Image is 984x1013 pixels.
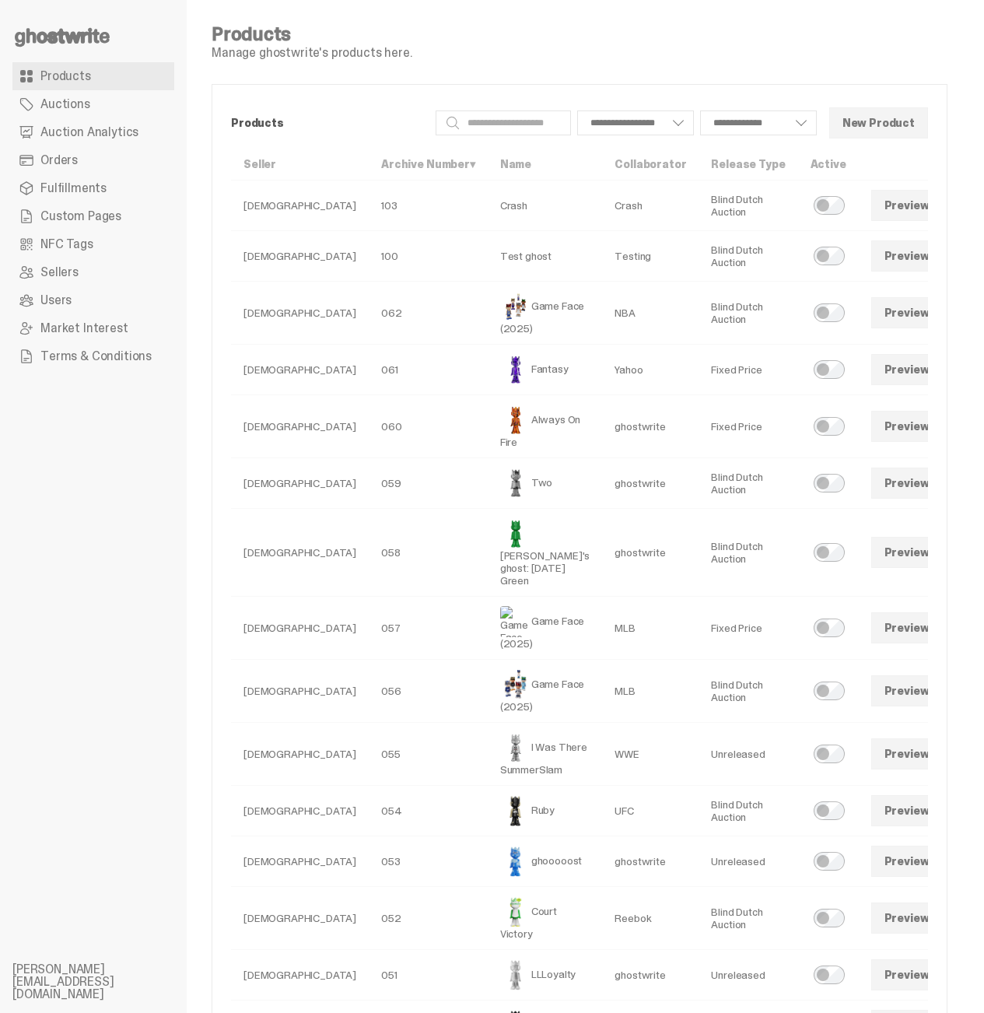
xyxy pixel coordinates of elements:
[40,266,79,279] span: Sellers
[602,149,699,181] th: Collaborator
[369,395,488,458] td: 060
[231,117,423,128] p: Products
[500,354,531,385] img: Fantasy
[602,345,699,395] td: Yahoo
[231,345,369,395] td: [DEMOGRAPHIC_DATA]
[699,395,797,458] td: Fixed Price
[231,395,369,458] td: [DEMOGRAPHIC_DATA]
[488,458,603,509] td: Two
[699,345,797,395] td: Fixed Price
[500,518,531,549] img: Schrödinger's ghost: Sunday Green
[231,786,369,836] td: [DEMOGRAPHIC_DATA]
[369,660,488,723] td: 056
[602,786,699,836] td: UFC
[369,836,488,887] td: 053
[231,660,369,723] td: [DEMOGRAPHIC_DATA]
[369,950,488,1001] td: 051
[602,395,699,458] td: ghostwrite
[500,291,531,322] img: Game Face (2025)
[871,675,943,706] a: Preview
[602,282,699,345] td: NBA
[699,458,797,509] td: Blind Dutch Auction
[602,231,699,282] td: Testing
[602,950,699,1001] td: ghostwrite
[40,154,78,166] span: Orders
[12,230,174,258] a: NFC Tags
[488,836,603,887] td: ghooooost
[500,846,531,877] img: ghooooost
[369,458,488,509] td: 059
[231,181,369,231] td: [DEMOGRAPHIC_DATA]
[369,597,488,660] td: 057
[369,282,488,345] td: 062
[40,210,121,223] span: Custom Pages
[40,98,90,110] span: Auctions
[811,157,846,171] a: Active
[231,509,369,597] td: [DEMOGRAPHIC_DATA]
[231,149,369,181] th: Seller
[12,963,199,1001] li: [PERSON_NAME][EMAIL_ADDRESS][DOMAIN_NAME]
[871,612,943,643] a: Preview
[500,606,531,637] img: Game Face (2025)
[231,836,369,887] td: [DEMOGRAPHIC_DATA]
[231,723,369,786] td: [DEMOGRAPHIC_DATA]
[500,468,531,499] img: Two
[488,887,603,950] td: Court Victory
[488,149,603,181] th: Name
[871,411,943,442] a: Preview
[699,509,797,597] td: Blind Dutch Auction
[40,322,128,335] span: Market Interest
[40,126,138,138] span: Auction Analytics
[12,258,174,286] a: Sellers
[500,405,531,436] img: Always On Fire
[231,597,369,660] td: [DEMOGRAPHIC_DATA]
[871,240,943,272] a: Preview
[12,146,174,174] a: Orders
[231,231,369,282] td: [DEMOGRAPHIC_DATA]
[871,959,943,990] a: Preview
[488,786,603,836] td: Ruby
[699,597,797,660] td: Fixed Price
[699,836,797,887] td: Unreleased
[381,157,475,171] a: Archive Number▾
[829,107,928,138] button: New Product
[699,149,797,181] th: Release Type
[231,282,369,345] td: [DEMOGRAPHIC_DATA]
[871,738,943,769] a: Preview
[602,181,699,231] td: Crash
[602,660,699,723] td: MLB
[699,723,797,786] td: Unreleased
[12,314,174,342] a: Market Interest
[871,903,943,934] a: Preview
[699,887,797,950] td: Blind Dutch Auction
[699,786,797,836] td: Blind Dutch Auction
[871,354,943,385] a: Preview
[40,294,72,307] span: Users
[699,231,797,282] td: Blind Dutch Auction
[369,723,488,786] td: 055
[12,286,174,314] a: Users
[40,182,107,195] span: Fulfillments
[488,509,603,597] td: [PERSON_NAME]'s ghost: [DATE] Green
[488,723,603,786] td: I Was There SummerSlam
[602,887,699,950] td: Reebok
[231,950,369,1001] td: [DEMOGRAPHIC_DATA]
[500,959,531,990] img: LLLoyalty
[12,118,174,146] a: Auction Analytics
[488,950,603,1001] td: LLLoyalty
[488,181,603,231] td: Crash
[231,458,369,509] td: [DEMOGRAPHIC_DATA]
[699,282,797,345] td: Blind Dutch Auction
[12,62,174,90] a: Products
[12,174,174,202] a: Fulfillments
[40,70,91,82] span: Products
[602,597,699,660] td: MLB
[871,537,943,568] a: Preview
[369,887,488,950] td: 052
[12,202,174,230] a: Custom Pages
[12,342,174,370] a: Terms & Conditions
[871,297,943,328] a: Preview
[488,282,603,345] td: Game Face (2025)
[369,509,488,597] td: 058
[488,660,603,723] td: Game Face (2025)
